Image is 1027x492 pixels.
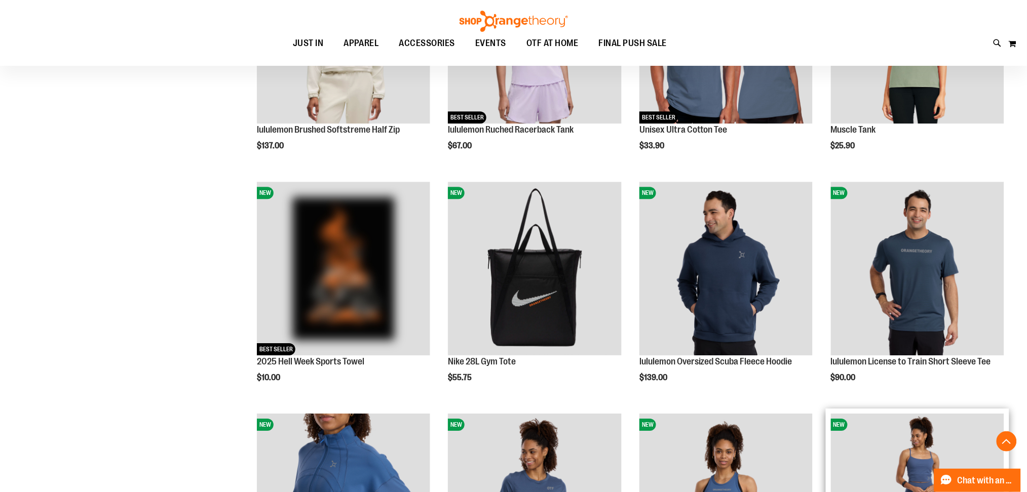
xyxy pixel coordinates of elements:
span: NEW [639,419,656,431]
span: $90.00 [831,373,857,382]
span: NEW [448,419,465,431]
a: lululemon Ruched Racerback Tank [448,125,574,135]
a: lululemon Oversized Scuba Fleece HoodieNEW [639,182,813,356]
a: 2025 Hell Week Sports Towel [257,356,364,366]
a: FINAL PUSH SALE [589,32,677,55]
a: JUST IN [283,32,334,55]
span: $25.90 [831,141,857,150]
a: lululemon License to Train Short Sleeve TeeNEW [831,182,1004,356]
span: $137.00 [257,141,285,150]
span: $33.90 [639,141,666,150]
span: $139.00 [639,373,669,382]
button: Chat with an Expert [934,469,1021,492]
a: Nike 28L Gym ToteNEW [448,182,621,356]
a: Nike 28L Gym Tote [448,356,516,366]
a: Muscle Tank [831,125,876,135]
span: APPAREL [344,32,379,55]
span: NEW [448,187,465,199]
span: NEW [257,187,274,199]
span: BEST SELLER [639,111,678,124]
span: OTF AT HOME [526,32,579,55]
a: lululemon License to Train Short Sleeve Tee [831,356,991,366]
span: Chat with an Expert [958,476,1015,485]
div: product [443,177,626,407]
img: lululemon License to Train Short Sleeve Tee [831,182,1004,355]
a: ACCESSORIES [389,32,466,55]
span: EVENTS [475,32,506,55]
a: EVENTS [465,32,516,55]
span: ACCESSORIES [399,32,455,55]
span: NEW [831,419,848,431]
a: Unisex Ultra Cotton Tee [639,125,728,135]
span: $67.00 [448,141,473,150]
img: Nike 28L Gym Tote [448,182,621,355]
span: $55.75 [448,373,473,382]
span: NEW [831,187,848,199]
img: lululemon Oversized Scuba Fleece Hoodie [639,182,813,355]
span: BEST SELLER [257,343,295,355]
a: OTF 2025 Hell Week Event RetailNEWBEST SELLER [257,182,430,356]
a: lululemon Oversized Scuba Fleece Hoodie [639,356,792,366]
span: BEST SELLER [448,111,486,124]
div: product [252,177,435,407]
a: APPAREL [333,32,389,55]
div: product [826,177,1009,407]
button: Back To Top [997,431,1017,452]
a: lululemon Brushed Softstreme Half Zip [257,125,400,135]
span: FINAL PUSH SALE [599,32,667,55]
img: Shop Orangetheory [458,11,569,32]
div: product [634,177,818,407]
span: $10.00 [257,373,282,382]
img: OTF 2025 Hell Week Event Retail [257,182,430,355]
span: JUST IN [293,32,324,55]
span: NEW [257,419,274,431]
span: NEW [639,187,656,199]
a: OTF AT HOME [516,32,589,55]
